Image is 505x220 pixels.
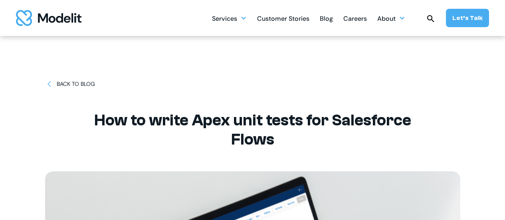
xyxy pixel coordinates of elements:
a: Careers [343,10,367,26]
div: BACK TO BLOG [57,80,95,88]
div: Services [212,12,237,27]
div: Customer Stories [257,12,309,27]
div: Blog [320,12,333,27]
div: About [377,10,405,26]
div: Services [212,10,247,26]
a: Let’s Talk [446,9,489,27]
a: BACK TO BLOG [45,80,95,88]
div: Let’s Talk [452,14,483,22]
div: Careers [343,12,367,27]
h1: How to write Apex unit tests for Salesforce Flows [73,111,432,149]
a: Blog [320,10,333,26]
a: home [16,10,81,26]
img: modelit logo [16,10,81,26]
div: About [377,12,396,27]
a: Customer Stories [257,10,309,26]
